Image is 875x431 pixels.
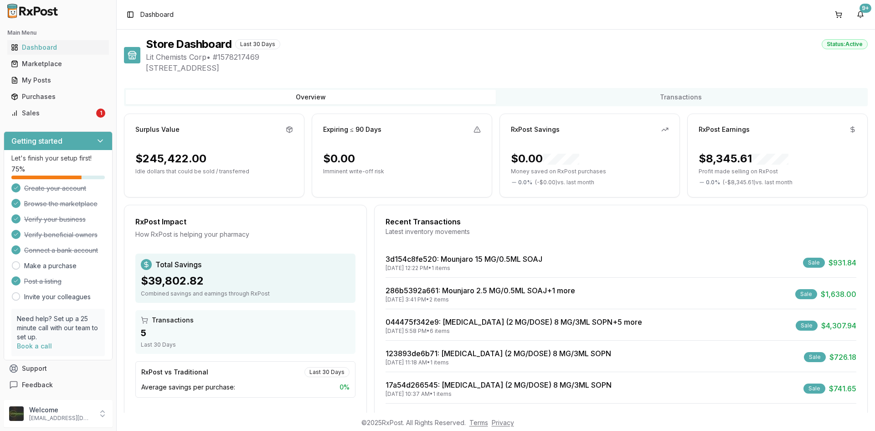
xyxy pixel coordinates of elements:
[511,151,579,166] div: $0.00
[860,4,871,13] div: 9+
[829,352,856,363] span: $726.18
[4,106,113,120] button: Sales1
[17,314,99,342] p: Need help? Set up a 25 minute call with our team to set up.
[822,39,868,49] div: Status: Active
[235,39,280,49] div: Last 30 Days
[492,419,514,426] a: Privacy
[4,360,113,377] button: Support
[11,109,94,118] div: Sales
[804,352,826,362] div: Sale
[796,321,818,331] div: Sale
[29,405,93,415] p: Welcome
[11,165,25,174] span: 75 %
[24,261,77,270] a: Make a purchase
[386,254,542,264] a: 3d154c8fe520: Mounjaro 15 MG/0.5ML SOAJ
[7,72,109,88] a: My Posts
[135,230,355,239] div: How RxPost is helping your pharmacy
[29,415,93,422] p: [EMAIL_ADDRESS][DOMAIN_NAME]
[152,316,194,325] span: Transactions
[135,151,206,166] div: $245,422.00
[11,43,105,52] div: Dashboard
[24,246,98,255] span: Connect a bank account
[24,277,62,286] span: Post a listing
[141,290,350,297] div: Combined savings and earnings through RxPost
[24,230,98,239] span: Verify beneficial owners
[146,37,232,52] h1: Store Dashboard
[155,259,201,270] span: Total Savings
[22,380,53,389] span: Feedback
[323,151,355,166] div: $0.00
[7,88,109,105] a: Purchases
[140,10,174,19] nav: breadcrumb
[11,92,105,101] div: Purchases
[24,184,86,193] span: Create your account
[829,257,856,268] span: $931.84
[11,76,105,85] div: My Posts
[7,56,109,72] a: Marketplace
[535,179,594,186] span: ( - $0.00 ) vs. last month
[4,40,113,55] button: Dashboard
[496,90,866,104] button: Transactions
[141,341,350,348] div: Last 30 Days
[17,342,52,350] a: Book a call
[706,179,720,186] span: 0.0 %
[7,29,109,36] h2: Main Menu
[135,216,355,227] div: RxPost Impact
[96,109,105,118] div: 1
[135,168,293,175] p: Idle dollars that could be sold / transferred
[386,349,611,358] a: 123893de6b71: [MEDICAL_DATA] (2 MG/DOSE) 8 MG/3ML SOPN
[821,289,856,300] span: $1,638.00
[386,380,612,389] a: 17a54d266545: [MEDICAL_DATA] (2 MG/DOSE) 8 MG/3ML SOPN
[141,274,350,288] div: $39,802.82
[803,258,825,268] div: Sale
[323,168,481,175] p: Imminent write-off risk
[24,215,86,224] span: Verify your business
[11,154,105,163] p: Let's finish your setup first!
[386,359,611,366] div: [DATE] 11:18 AM • 1 items
[386,390,612,398] div: [DATE] 10:37 AM • 1 items
[803,384,825,394] div: Sale
[829,383,856,394] span: $741.65
[24,292,91,301] a: Invite your colleagues
[146,52,868,62] span: Lit Chemists Corp • # 1578217469
[386,286,575,295] a: 286b5392a661: Mounjaro 2.5 MG/0.5ML SOAJ+1 more
[7,105,109,121] a: Sales1
[699,125,750,134] div: RxPost Earnings
[340,383,350,392] span: 0 %
[126,90,496,104] button: Overview
[518,179,532,186] span: 0.0 %
[723,179,793,186] span: ( - $8,345.61 ) vs. last month
[7,39,109,56] a: Dashboard
[141,383,235,392] span: Average savings per purchase:
[699,168,856,175] p: Profit made selling on RxPost
[4,89,113,104] button: Purchases
[386,317,642,327] a: 044475f342e9: [MEDICAL_DATA] (2 MG/DOSE) 8 MG/3ML SOPN+5 more
[386,296,575,303] div: [DATE] 3:41 PM • 2 items
[323,125,381,134] div: Expiring ≤ 90 Days
[141,368,208,377] div: RxPost vs Traditional
[386,227,856,236] div: Latest inventory movements
[795,289,817,299] div: Sale
[511,125,560,134] div: RxPost Savings
[386,327,642,335] div: [DATE] 5:58 PM • 6 items
[9,406,24,421] img: User avatar
[135,125,180,134] div: Surplus Value
[11,59,105,68] div: Marketplace
[24,199,98,208] span: Browse the marketplace
[469,419,488,426] a: Terms
[304,367,350,377] div: Last 30 Days
[146,62,868,73] span: [STREET_ADDRESS]
[4,73,113,88] button: My Posts
[511,168,669,175] p: Money saved on RxPost purchases
[853,7,868,22] button: 9+
[4,377,113,393] button: Feedback
[699,151,788,166] div: $8,345.61
[11,135,62,146] h3: Getting started
[140,10,174,19] span: Dashboard
[4,4,62,18] img: RxPost Logo
[386,216,856,227] div: Recent Transactions
[4,57,113,71] button: Marketplace
[386,265,542,272] div: [DATE] 12:22 PM • 1 items
[141,327,350,339] div: 5
[821,320,856,331] span: $4,307.94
